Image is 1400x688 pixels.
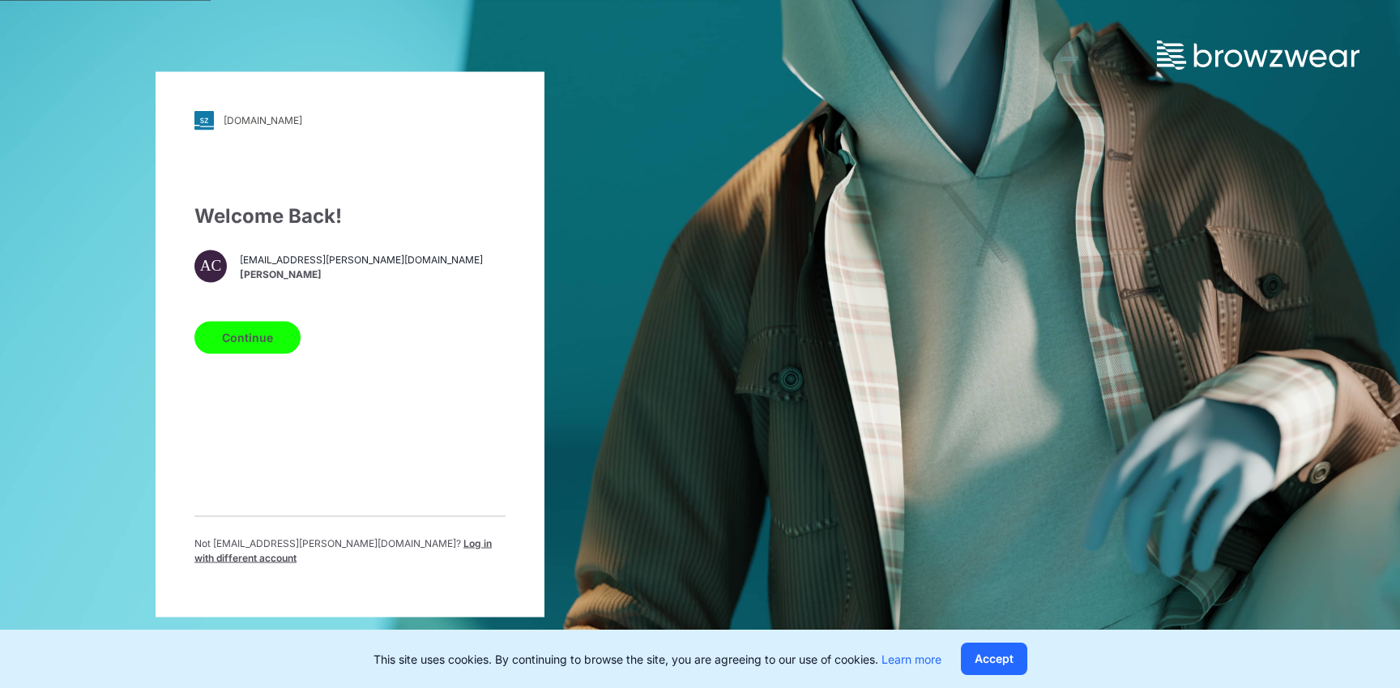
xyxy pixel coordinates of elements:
[194,536,506,565] p: Not [EMAIL_ADDRESS][PERSON_NAME][DOMAIN_NAME] ?
[1157,41,1359,70] img: browzwear-logo.73288ffb.svg
[240,253,483,267] span: [EMAIL_ADDRESS][PERSON_NAME][DOMAIN_NAME]
[194,321,301,353] button: Continue
[194,110,506,130] a: [DOMAIN_NAME]
[961,643,1027,675] button: Accept
[881,652,941,666] a: Learn more
[240,267,483,282] span: [PERSON_NAME]
[224,114,302,126] div: [DOMAIN_NAME]
[194,110,214,130] img: svg+xml;base64,PHN2ZyB3aWR0aD0iMjgiIGhlaWdodD0iMjgiIHZpZXdCb3g9IjAgMCAyOCAyOCIgZmlsbD0ibm9uZSIgeG...
[194,250,227,282] div: AC
[194,201,506,230] div: Welcome Back!
[373,651,941,668] p: This site uses cookies. By continuing to browse the site, you are agreeing to our use of cookies.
